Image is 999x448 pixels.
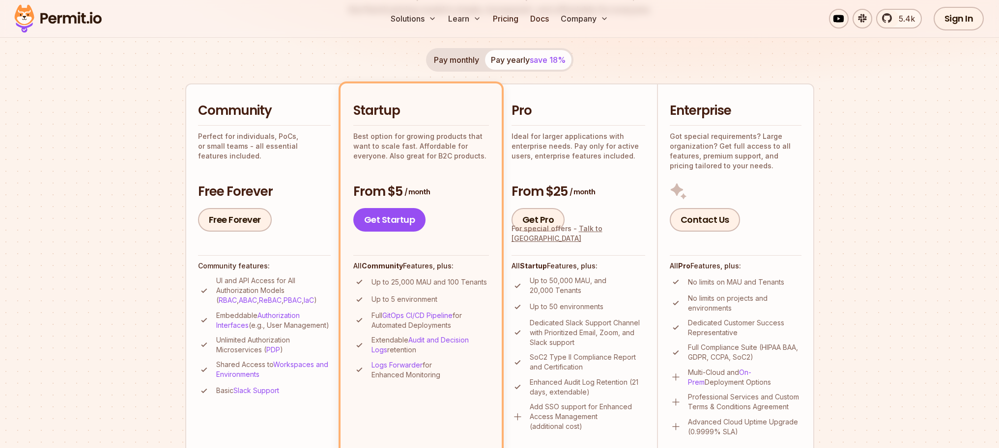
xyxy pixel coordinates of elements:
h4: Community features: [198,261,331,271]
p: No limits on MAU and Tenants [688,277,784,287]
p: UI and API Access for All Authorization Models ( , , , , ) [216,276,331,305]
p: Ideal for larger applications with enterprise needs. Pay only for active users, enterprise featur... [512,132,645,161]
p: Perfect for individuals, PoCs, or small teams - all essential features included. [198,132,331,161]
a: RBAC [219,296,237,304]
h2: Enterprise [670,102,801,120]
a: Logs Forwarder [371,361,423,369]
a: Authorization Interfaces [216,311,300,329]
a: ReBAC [259,296,282,304]
h2: Startup [353,102,489,120]
button: Pay monthly [428,50,485,70]
h2: Community [198,102,331,120]
span: / month [404,187,430,197]
p: Up to 50 environments [530,302,603,312]
p: Best option for growing products that want to scale fast. Affordable for everyone. Also great for... [353,132,489,161]
strong: Pro [678,262,690,270]
a: Pricing [489,9,522,28]
p: for Enhanced Monitoring [371,360,489,380]
button: Learn [444,9,485,28]
a: PBAC [284,296,302,304]
h2: Pro [512,102,645,120]
p: SoC2 Type II Compliance Report and Certification [530,352,645,372]
div: For special offers - [512,224,645,243]
a: Contact Us [670,208,740,232]
p: Enhanced Audit Log Retention (21 days, extendable) [530,377,645,397]
p: Dedicated Slack Support Channel with Prioritized Email, Zoom, and Slack support [530,318,645,347]
a: Docs [526,9,553,28]
p: Full Compliance Suite (HIPAA BAA, GDPR, CCPA, SoC2) [688,343,801,362]
a: PDP [266,345,280,354]
p: Multi-Cloud and Deployment Options [688,368,801,387]
h4: All Features, plus: [512,261,645,271]
p: Professional Services and Custom Terms & Conditions Agreement [688,392,801,412]
p: Dedicated Customer Success Representative [688,318,801,338]
p: Up to 50,000 MAU, and 20,000 Tenants [530,276,645,295]
a: ABAC [239,296,257,304]
a: Sign In [934,7,984,30]
a: Get Pro [512,208,565,232]
a: 5.4k [876,9,922,28]
button: Company [557,9,612,28]
p: Got special requirements? Large organization? Get full access to all features, premium support, a... [670,132,801,171]
button: Solutions [387,9,440,28]
img: Permit logo [10,2,106,35]
p: Add SSO support for Enhanced Access Management (additional cost) [530,402,645,431]
a: GitOps CI/CD Pipeline [382,311,453,319]
h4: All Features, plus: [670,261,801,271]
p: Extendable retention [371,335,489,355]
span: 5.4k [893,13,915,25]
a: On-Prem [688,368,751,386]
span: / month [570,187,595,197]
h3: Free Forever [198,183,331,201]
strong: Startup [520,262,547,270]
p: Embeddable (e.g., User Management) [216,311,331,330]
a: Slack Support [233,386,279,395]
h3: From $25 [512,183,645,201]
p: Up to 25,000 MAU and 100 Tenants [371,277,487,287]
a: Get Startup [353,208,426,232]
strong: Community [362,262,403,270]
p: Advanced Cloud Uptime Upgrade (0.9999% SLA) [688,417,801,437]
p: Unlimited Authorization Microservices ( ) [216,335,331,355]
a: Audit and Decision Logs [371,336,469,354]
p: Basic [216,386,279,395]
h4: All Features, plus: [353,261,489,271]
p: No limits on projects and environments [688,293,801,313]
p: Shared Access to [216,360,331,379]
a: IaC [304,296,314,304]
p: Full for Automated Deployments [371,311,489,330]
a: Free Forever [198,208,272,232]
p: Up to 5 environment [371,294,437,304]
h3: From $5 [353,183,489,201]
